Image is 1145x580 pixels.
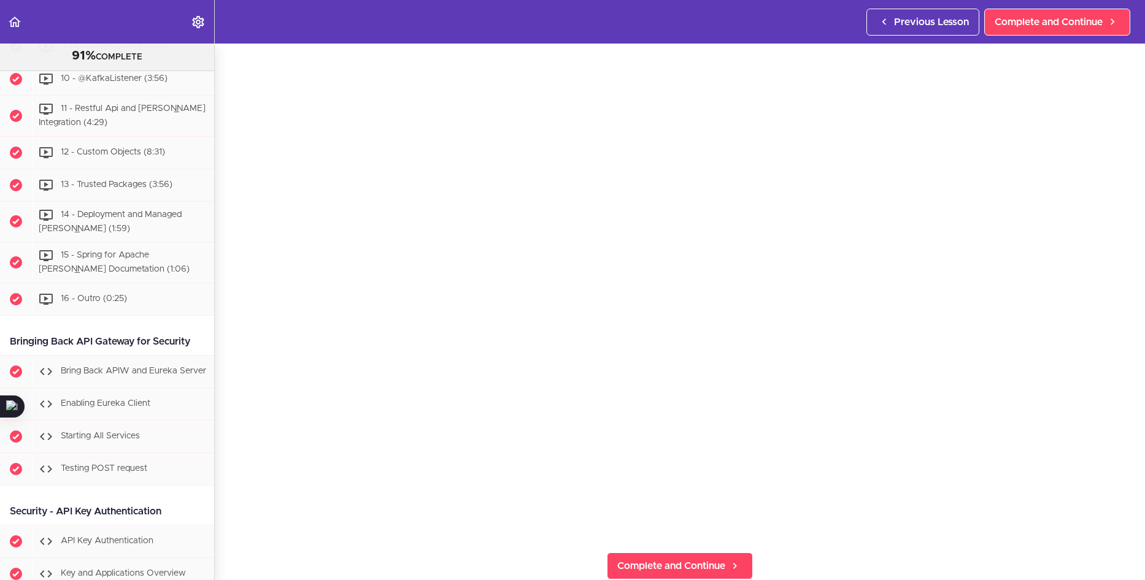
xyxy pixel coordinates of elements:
span: Previous Lesson [894,15,969,29]
span: 15 - Spring for Apache [PERSON_NAME] Documetation (1:06) [39,251,190,274]
span: Enabling Eureka Client [61,399,150,408]
span: 11 - Restful Api and [PERSON_NAME] Integration (4:29) [39,104,206,127]
span: Bring Back APIW and Eureka Server [61,367,206,375]
span: 16 - Outro (0:25) [61,294,127,303]
span: Key and Applications Overview [61,569,186,578]
span: 91% [72,50,96,62]
a: Complete and Continue [984,9,1130,36]
svg: Back to course curriculum [7,15,22,29]
span: 10 - @KafkaListener (3:56) [61,74,168,83]
span: Starting All Services [61,432,140,440]
a: Previous Lesson [866,9,979,36]
span: Testing POST request [61,464,147,473]
iframe: Video Player [239,37,1120,533]
span: API Key Authentication [61,536,153,545]
span: 12 - Custom Objects (8:31) [61,148,165,156]
a: Complete and Continue [607,552,753,579]
span: 14 - Deployment and Managed [PERSON_NAME] (1:59) [39,210,182,233]
svg: Settings Menu [191,15,206,29]
span: Complete and Continue [617,559,725,573]
div: COMPLETE [15,48,199,64]
span: 13 - Trusted Packages (3:56) [61,180,172,189]
span: Complete and Continue [995,15,1103,29]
